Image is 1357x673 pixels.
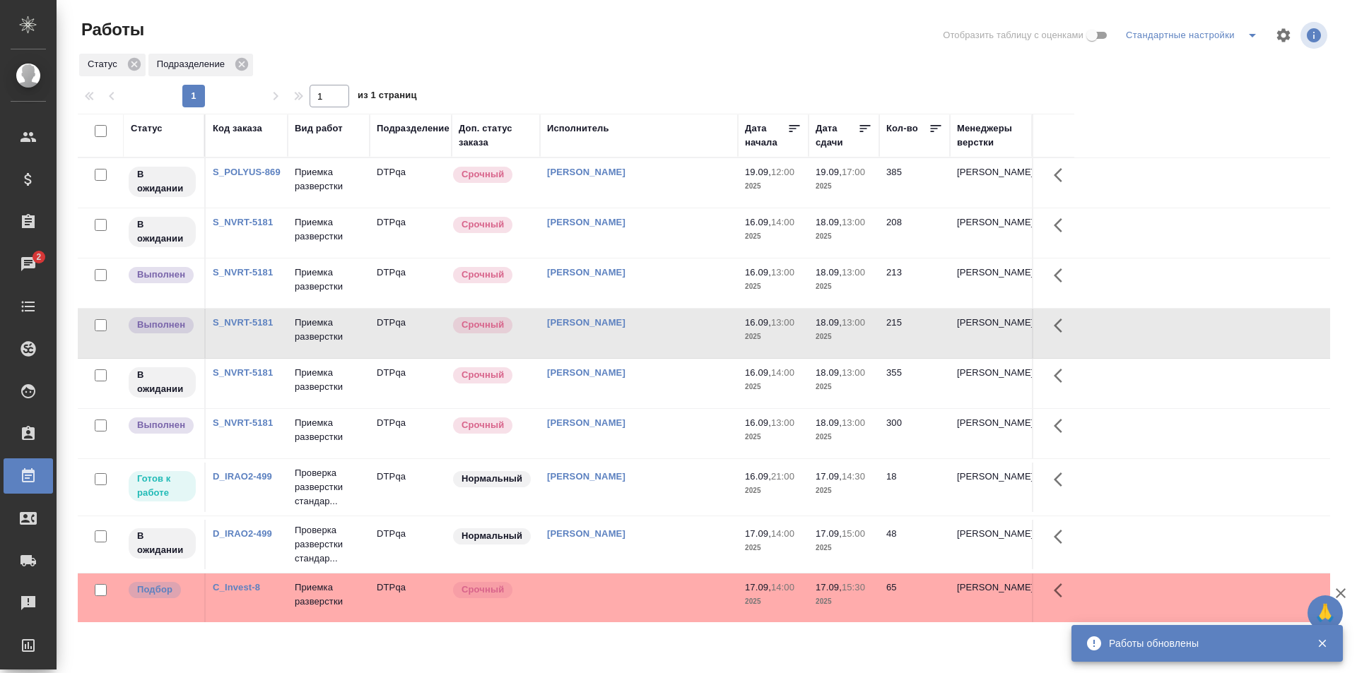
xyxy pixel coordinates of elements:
p: Приемка разверстки [295,416,363,444]
a: S_NVRT-5181 [213,217,273,227]
p: 2025 [745,595,801,609]
td: 213 [879,258,950,308]
button: 🙏 [1308,595,1343,631]
button: Закрыть [1308,637,1337,650]
p: [PERSON_NAME] [957,215,1025,230]
p: Приемка разверстки [295,580,363,609]
div: Исполнитель завершил работу [127,316,197,335]
p: 17:00 [842,167,865,177]
p: 2025 [816,484,872,498]
p: 2025 [816,595,872,609]
div: Исполнитель может приступить к работе [127,470,197,503]
p: Приемка разверстки [295,366,363,394]
div: Исполнитель [547,121,609,136]
div: Исполнитель назначен, приступать к работе пока рано [127,527,197,560]
p: 2025 [745,280,801,294]
div: Подразделение [148,54,253,76]
p: 2025 [745,380,801,394]
p: 16.09, [745,317,771,328]
div: Вид работ [295,121,343,136]
a: S_NVRT-5181 [213,367,273,378]
p: 15:30 [842,582,865,592]
td: 18 [879,463,950,512]
td: 215 [879,309,950,358]
p: В ожидании [137,218,187,246]
div: Работы обновлены [1109,636,1296,650]
p: 16.09, [745,367,771,378]
td: DTPqa [370,158,452,208]
div: Дата сдачи [816,121,858,150]
button: Здесь прячутся важные кнопки [1045,208,1079,242]
div: Менеджеры верстки [957,121,1025,150]
a: [PERSON_NAME] [547,317,625,328]
span: Отобразить таблицу с оценками [943,28,1083,42]
p: 13:00 [842,417,865,428]
div: Статус [131,121,163,136]
p: 16.09, [745,267,771,278]
p: Подбор [137,583,172,597]
p: 17.09, [816,471,842,482]
p: 2025 [745,330,801,344]
p: 13:00 [842,317,865,328]
span: 2 [28,250,49,264]
p: Срочный [462,418,504,432]
p: 13:00 [771,267,794,278]
td: 385 [879,158,950,208]
div: Кол-во [886,121,918,136]
p: 14:00 [771,217,794,227]
p: 18.09, [816,317,842,328]
p: 17.09, [816,582,842,592]
p: 18.09, [816,267,842,278]
p: 14:00 [771,367,794,378]
button: Здесь прячутся важные кнопки [1045,520,1079,554]
p: Статус [88,57,122,71]
td: 355 [879,359,950,408]
td: 208 [879,208,950,258]
a: [PERSON_NAME] [547,267,625,278]
p: 2025 [816,380,872,394]
p: 2025 [745,179,801,193]
p: Срочный [462,318,504,332]
button: Здесь прячутся важные кнопки [1045,309,1079,343]
p: 14:00 [771,528,794,539]
p: 21:00 [771,471,794,482]
p: Проверка разверстки стандар... [295,523,363,566]
p: Срочный [462,218,504,232]
td: 48 [879,520,950,569]
p: 13:00 [771,317,794,328]
p: 2025 [816,430,872,444]
p: 2025 [816,179,872,193]
span: Настроить таблицу [1267,18,1300,52]
p: В ожидании [137,529,187,557]
div: Доп. статус заказа [459,121,533,150]
p: [PERSON_NAME] [957,527,1025,541]
a: [PERSON_NAME] [547,417,625,428]
p: 2025 [816,541,872,555]
p: 17.09, [745,528,771,539]
td: DTPqa [370,359,452,408]
p: 2025 [745,430,801,444]
button: Здесь прячутся важные кнопки [1045,573,1079,607]
p: [PERSON_NAME] [957,470,1025,484]
p: Выполнен [137,318,185,332]
p: 19.09, [816,167,842,177]
p: 16.09, [745,417,771,428]
p: 13:00 [842,367,865,378]
p: 18.09, [816,217,842,227]
p: 13:00 [842,217,865,227]
p: В ожидании [137,167,187,196]
a: [PERSON_NAME] [547,471,625,482]
p: 2025 [745,484,801,498]
p: 17.09, [816,528,842,539]
p: Срочный [462,583,504,597]
a: S_POLYUS-869 [213,167,281,177]
span: 🙏 [1313,598,1337,628]
p: Приемка разверстки [295,165,363,193]
div: Можно подбирать исполнителей [127,580,197,600]
td: DTPqa [370,309,452,358]
div: Исполнитель завершил работу [127,266,197,285]
p: Нормальный [462,472,522,486]
p: Приемка разверстки [295,215,363,244]
p: 18.09, [816,367,842,378]
a: [PERSON_NAME] [547,367,625,378]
